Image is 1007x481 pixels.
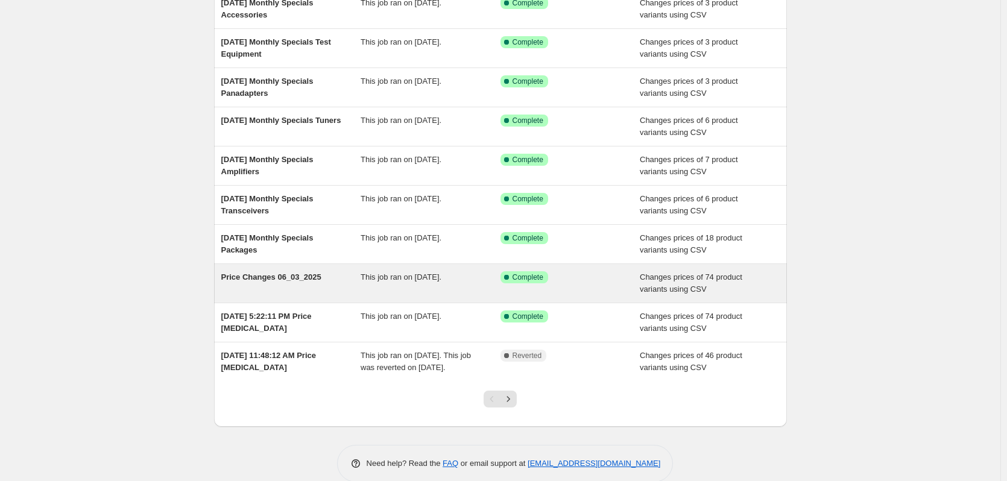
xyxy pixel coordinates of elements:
[640,116,738,137] span: Changes prices of 6 product variants using CSV
[221,351,317,372] span: [DATE] 11:48:12 AM Price [MEDICAL_DATA]
[443,459,458,468] a: FAQ
[361,116,441,125] span: This job ran on [DATE].
[513,312,543,321] span: Complete
[640,37,738,58] span: Changes prices of 3 product variants using CSV
[513,194,543,204] span: Complete
[528,459,660,468] a: [EMAIL_ADDRESS][DOMAIN_NAME]
[361,351,471,372] span: This job ran on [DATE]. This job was reverted on [DATE].
[221,272,321,281] span: Price Changes 06_03_2025
[221,116,341,125] span: [DATE] Monthly Specials Tuners
[640,194,738,215] span: Changes prices of 6 product variants using CSV
[361,194,441,203] span: This job ran on [DATE].
[361,272,441,281] span: This job ran on [DATE].
[513,37,543,47] span: Complete
[221,233,314,254] span: [DATE] Monthly Specials Packages
[640,312,742,333] span: Changes prices of 74 product variants using CSV
[484,391,517,407] nav: Pagination
[361,155,441,164] span: This job ran on [DATE].
[640,233,742,254] span: Changes prices of 18 product variants using CSV
[513,155,543,165] span: Complete
[500,391,517,407] button: Next
[221,194,314,215] span: [DATE] Monthly Specials Transceivers
[361,233,441,242] span: This job ran on [DATE].
[513,351,542,360] span: Reverted
[640,155,738,176] span: Changes prices of 7 product variants using CSV
[221,77,314,98] span: [DATE] Monthly Specials Panadapters
[361,77,441,86] span: This job ran on [DATE].
[513,116,543,125] span: Complete
[221,37,331,58] span: [DATE] Monthly Specials Test Equipment
[458,459,528,468] span: or email support at
[361,37,441,46] span: This job ran on [DATE].
[640,351,742,372] span: Changes prices of 46 product variants using CSV
[221,155,314,176] span: [DATE] Monthly Specials Amplifiers
[361,312,441,321] span: This job ran on [DATE].
[640,272,742,294] span: Changes prices of 74 product variants using CSV
[513,272,543,282] span: Complete
[367,459,443,468] span: Need help? Read the
[640,77,738,98] span: Changes prices of 3 product variants using CSV
[513,77,543,86] span: Complete
[513,233,543,243] span: Complete
[221,312,312,333] span: [DATE] 5:22:11 PM Price [MEDICAL_DATA]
